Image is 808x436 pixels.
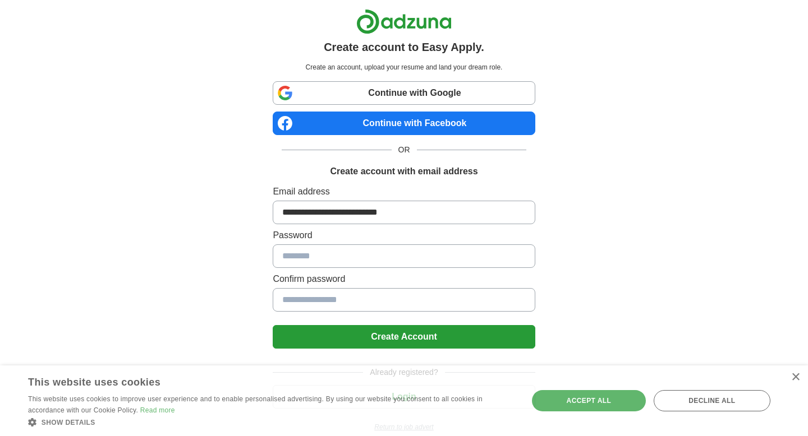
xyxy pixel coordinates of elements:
[273,185,535,198] label: Email address
[275,62,532,72] p: Create an account, upload your resume and land your dream role.
[654,390,770,411] div: Decline all
[42,419,95,426] span: Show details
[273,325,535,349] button: Create Account
[273,272,535,286] label: Confirm password
[356,9,452,34] img: Adzuna logo
[28,395,483,414] span: This website uses cookies to improve user experience and to enable personalised advertising. By u...
[392,144,417,156] span: OR
[532,390,646,411] div: Accept all
[140,406,175,414] a: Read more, opens a new window
[791,373,800,382] div: Close
[324,39,484,55] h1: Create account to Easy Apply.
[273,112,535,135] a: Continue with Facebook
[273,229,535,242] label: Password
[28,372,485,389] div: This website uses cookies
[273,81,535,105] a: Continue with Google
[28,416,513,428] div: Show details
[330,165,478,178] h1: Create account with email address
